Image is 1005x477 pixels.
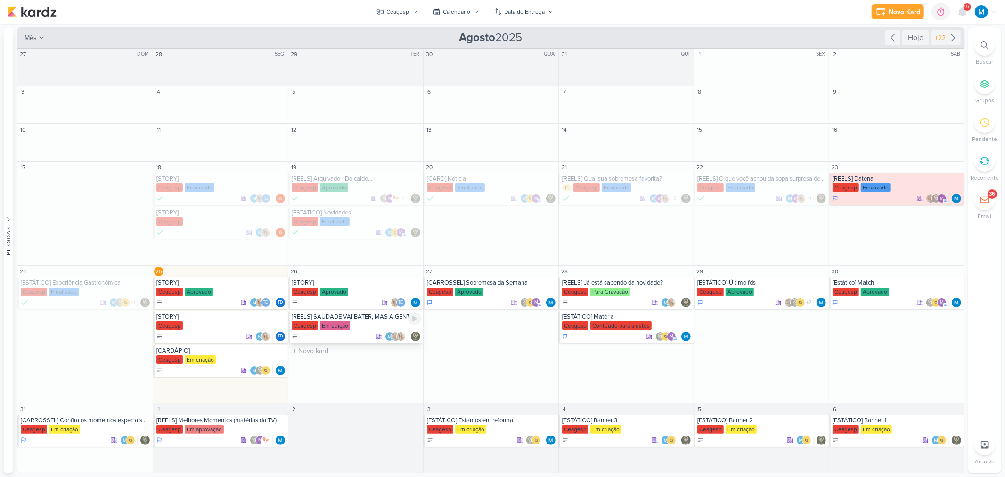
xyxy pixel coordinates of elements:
div: Colaboradores: MARIANA MIRANDA, Yasmin Yumi [255,228,273,237]
div: G [562,184,572,192]
span: +1 [130,299,135,306]
img: MARIANA MIRANDA [276,366,285,375]
div: A Fazer [292,333,298,340]
div: 17 [18,163,28,172]
div: DOM [137,50,152,58]
div: Em criação [49,425,80,434]
div: Colaboradores: MARIANA MIRANDA, IDBOX - Agência de Design, mlegnaioli@gmail.com [385,228,408,237]
p: m [658,197,662,201]
div: Colaboradores: MARIANA MIRANDA, Leviê Agência de Marketing Digital, IDBOX - Agência de Design, ml... [109,298,138,307]
div: 5 [695,404,704,414]
img: MARIANA MIRANDA [785,194,795,203]
div: Ceagesp [697,425,724,434]
div: [ESTÁTICO] Banner 1 [833,417,962,424]
div: Finalizado [49,288,79,296]
div: Ceagesp [562,425,588,434]
div: [ESTÁTICO] Matéria [562,313,692,321]
img: MARIANA MIRANDA [120,436,130,445]
div: Em Andamento [833,195,838,202]
div: Colaboradores: MARIANA MIRANDA, Yasmin Yumi [255,332,273,341]
div: SEG [275,50,287,58]
p: m [399,230,403,235]
div: Ceagesp [562,288,588,296]
div: 29 [289,49,299,59]
li: Ctrl + F [968,35,1001,66]
img: Amanda ARAUJO [276,194,285,203]
div: Em criação [861,425,892,434]
div: 16 [830,125,840,134]
div: [REELS] Já está sabendo da novidade? [562,279,692,287]
div: Ceagesp [156,355,183,364]
img: Leviê Agência de Marketing Digital [931,194,941,203]
img: MARIANA MIRANDA [520,194,530,203]
div: Ceagesp [156,183,183,192]
div: [ESTÁTICO] Experiência Gastronômica [21,279,151,287]
div: Aprovado [320,288,348,296]
div: Finalizado [602,183,631,192]
div: Colaboradores: Leviê Agência de Marketing Digital, mlegnaioli@gmail.com, ow se liga [250,436,273,445]
div: Ceagesp [697,183,724,192]
img: Leviê Agência de Marketing Digital [250,436,259,445]
img: Leviê Agência de Marketing Digital [140,298,150,307]
div: Colaboradores: MARIANA MIRANDA, IDBOX - Agência de Design, mlegnaioli@gmail.com [520,194,543,203]
img: Leviê Agência de Marketing Digital [255,366,265,375]
span: mês [25,33,37,43]
div: mlegnaioli@gmail.com [396,228,406,237]
div: Finalizado [292,228,299,237]
img: Amanda ARAUJO [276,228,285,237]
div: Colaboradores: Leviê Agência de Marketing Digital, IDBOX - Agência de Design, mlegnaioli@gmail.com [520,298,543,307]
div: 28 [154,49,163,59]
img: MARIANA MIRANDA [250,298,259,307]
div: Ceagesp [156,425,183,434]
div: Colaboradores: MARIANA MIRANDA, Yasmin Yumi [661,298,678,307]
div: 30 [830,267,840,276]
div: Finalizado [562,194,570,203]
div: Ceagesp [833,425,859,434]
img: Yasmin Yumi [797,194,806,203]
img: Yasmin Yumi [255,194,265,203]
div: Responsável: MARIANA MIRANDA [817,298,826,307]
div: Colaboradores: MARIANA MIRANDA, IDBOX - Agência de Design [120,436,138,445]
span: 9+ [965,3,970,11]
img: Leviê Agência de Marketing Digital [655,332,665,341]
div: 3 [18,87,28,97]
div: Thais de carvalho [261,298,270,307]
div: 15 [695,125,704,134]
img: Leviê Agência de Marketing Digital [380,194,389,203]
img: Leviê Agência de Marketing Digital [411,194,420,203]
div: Ligar relógio [408,312,421,325]
div: Em Andamento [833,299,838,306]
img: MARIANA MIRANDA [109,298,119,307]
div: Novo Kard [889,7,920,17]
div: 9 [830,87,840,97]
div: [STORY] [156,209,286,216]
div: 1 [695,49,704,59]
div: 1 [154,404,163,414]
div: Finalizado [427,194,434,203]
p: Td [398,300,404,305]
div: mlegnaioli@gmail.com [385,194,395,203]
div: QUI [681,50,693,58]
button: Pessoas [4,27,13,473]
div: 5 [289,87,299,97]
img: Yasmin Yumi [396,332,406,341]
div: 12 [289,125,299,134]
div: [ESTÁTICO] Novidades [292,209,421,216]
div: 8 [695,87,704,97]
img: IDBOX - Agência de Design [261,366,270,375]
div: Ceagesp [833,288,859,296]
div: 25 [154,267,163,276]
div: Finalizado [21,298,28,307]
div: Finalizado [292,194,299,203]
div: Responsável: MARIANA MIRANDA [681,332,691,341]
div: 27 [425,267,434,276]
div: [ESTÁTICO] Último fds [697,279,827,287]
span: +1 [400,195,406,202]
div: Finalizado [320,217,350,226]
div: Responsável: Leviê Agência de Marketing Digital [546,194,556,203]
div: [REELS] Arquivado - Do caldo.... [292,175,421,182]
p: Td [278,300,283,305]
img: MARIANA MIRANDA [255,228,265,237]
div: 10 [18,125,28,134]
img: Leviê Agência de Marketing Digital [681,194,691,203]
